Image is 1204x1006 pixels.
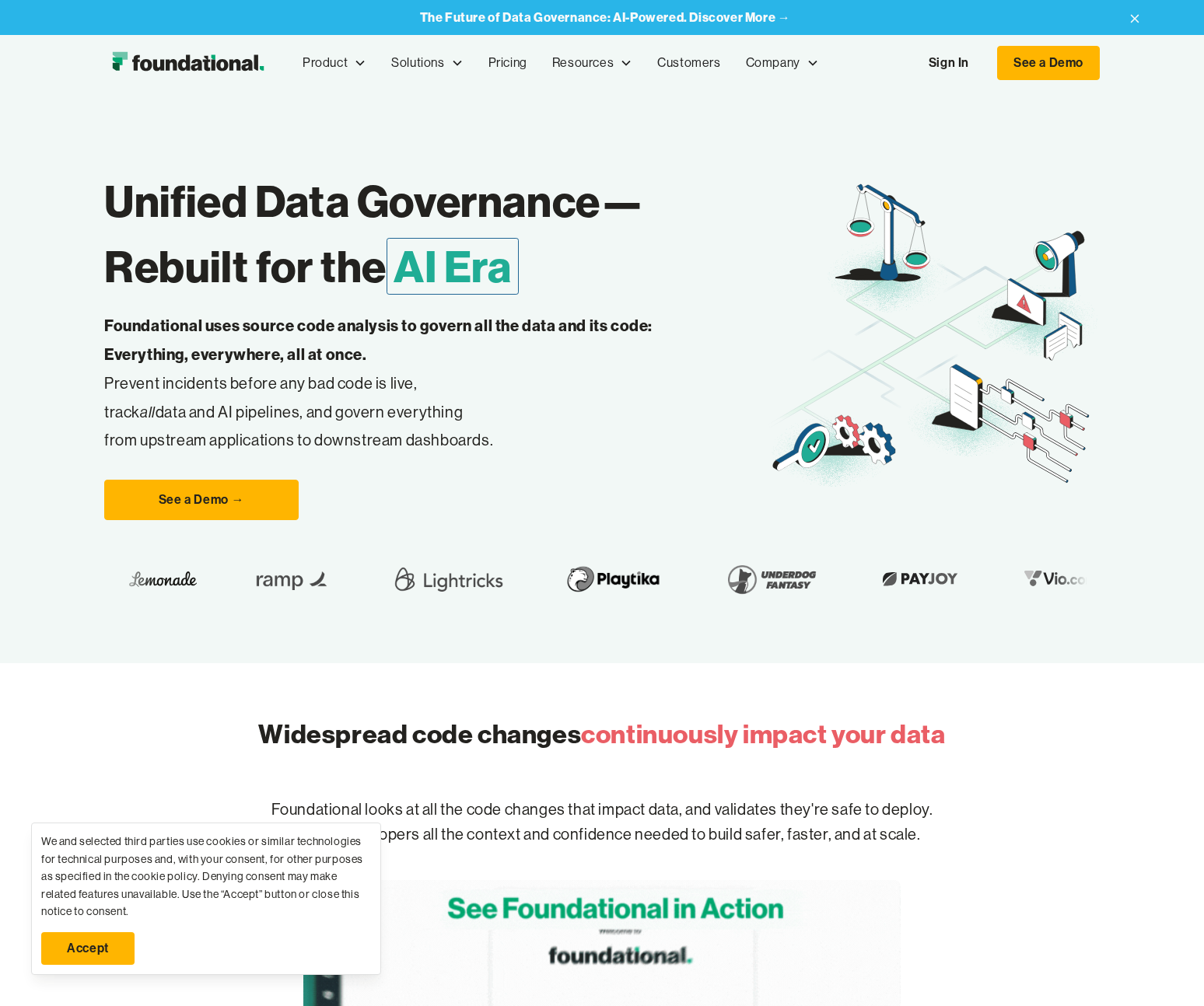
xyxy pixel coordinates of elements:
div: Company [733,37,831,89]
a: The Future of Data Governance: AI-Powered. Discover More → [420,10,791,25]
div: Solutions [391,53,444,73]
a: Customers [645,37,733,89]
em: all [140,402,156,421]
img: Payjoy [872,567,964,591]
a: home [104,47,271,79]
p: Prevent incidents before any bad code is live, track data and AI pipelines, and govern everything... [104,312,702,455]
div: Resources [540,37,645,89]
div: Company [746,53,800,73]
img: Lightricks [387,557,506,601]
img: Vio.com [1013,567,1104,591]
img: Underdog Fantasy [716,557,822,601]
a: Accept [41,932,135,965]
div: Solutions [379,37,475,89]
span: continuously impact your data [581,718,945,750]
a: See a Demo [997,46,1100,80]
strong: The Future of Data Governance: AI-Powered. Discover More → [420,9,791,25]
a: Pricing [476,37,540,89]
p: Foundational looks at all the code changes that impact data, and validates they're safe to deploy... [104,773,1100,872]
div: Product [290,37,379,89]
div: We and selected third parties use cookies or similar technologies for technical purposes and, wit... [41,833,371,920]
img: Ramp [244,557,338,601]
h2: Widespread code changes [258,716,945,753]
img: Lemonade [127,567,194,591]
div: Product [303,53,348,73]
h1: Unified Data Governance— Rebuilt for the [104,169,768,299]
div: Resources [552,53,614,73]
a: Sign In [913,47,985,79]
span: AI Era [387,238,519,295]
img: Playtika [555,557,667,601]
a: See a Demo → [104,480,299,520]
img: Foundational Logo [104,47,271,79]
strong: Foundational uses source code analysis to govern all the data and its code: Everything, everywher... [104,316,653,364]
iframe: Chat Widget [924,826,1204,1006]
